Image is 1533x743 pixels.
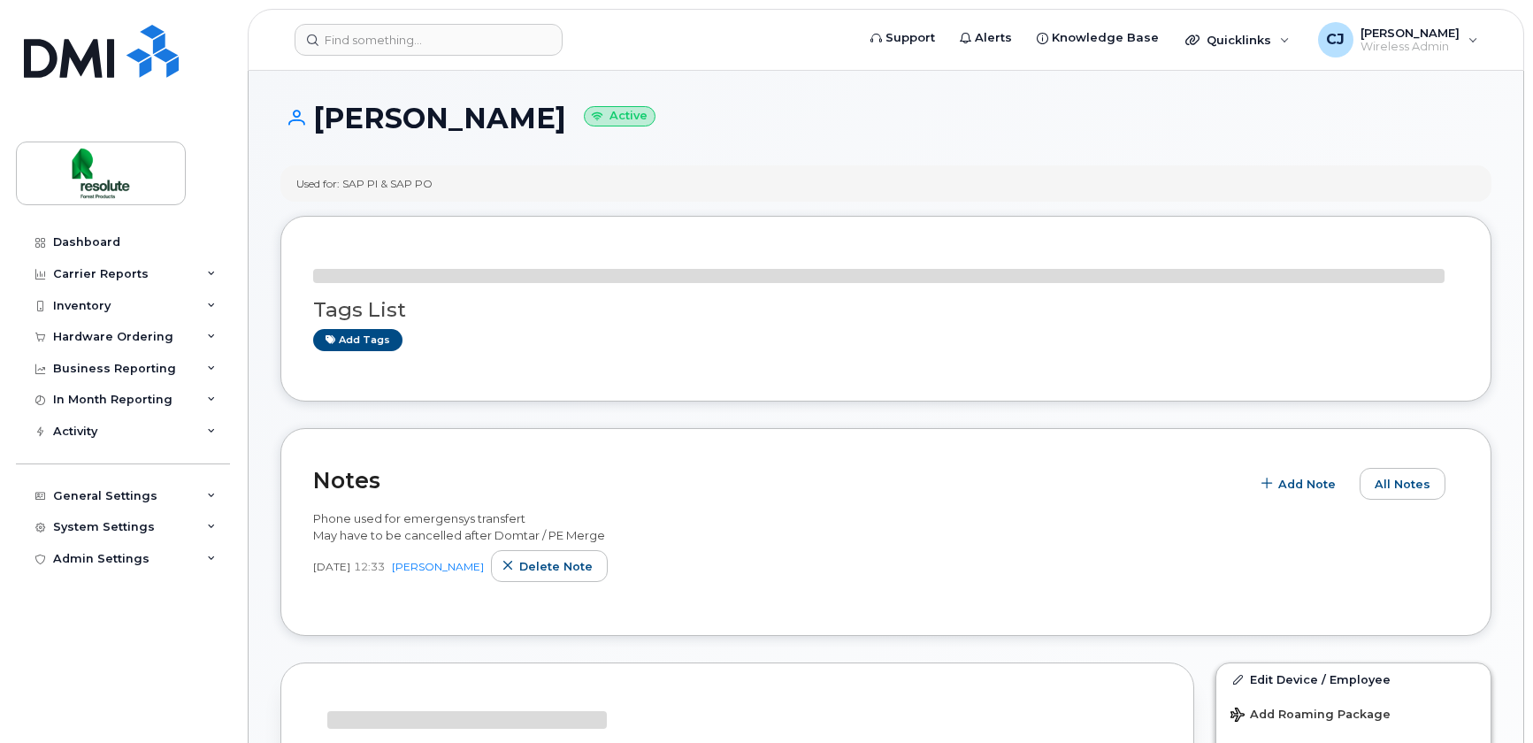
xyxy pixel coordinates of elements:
h1: [PERSON_NAME] [280,103,1491,134]
small: Active [584,106,655,126]
h2: Notes [313,467,1241,494]
a: Add tags [313,329,402,351]
button: All Notes [1360,468,1445,500]
span: Delete note [519,558,593,575]
span: Add Roaming Package [1230,708,1391,724]
h3: Tags List [313,299,1459,321]
button: Add Note [1250,468,1351,500]
button: Delete note [491,550,608,582]
span: [DATE] [313,559,350,574]
button: Add Roaming Package [1216,695,1491,732]
span: All Notes [1375,476,1430,493]
a: [PERSON_NAME] [392,560,484,573]
span: Phone used for emergensys transfert May have to be cancelled after Domtar / PE Merge [313,511,605,542]
div: Used for: SAP PI & SAP PO [296,176,433,191]
a: Edit Device / Employee [1216,663,1491,695]
span: Add Note [1278,476,1336,493]
span: 12:33 [354,559,385,574]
